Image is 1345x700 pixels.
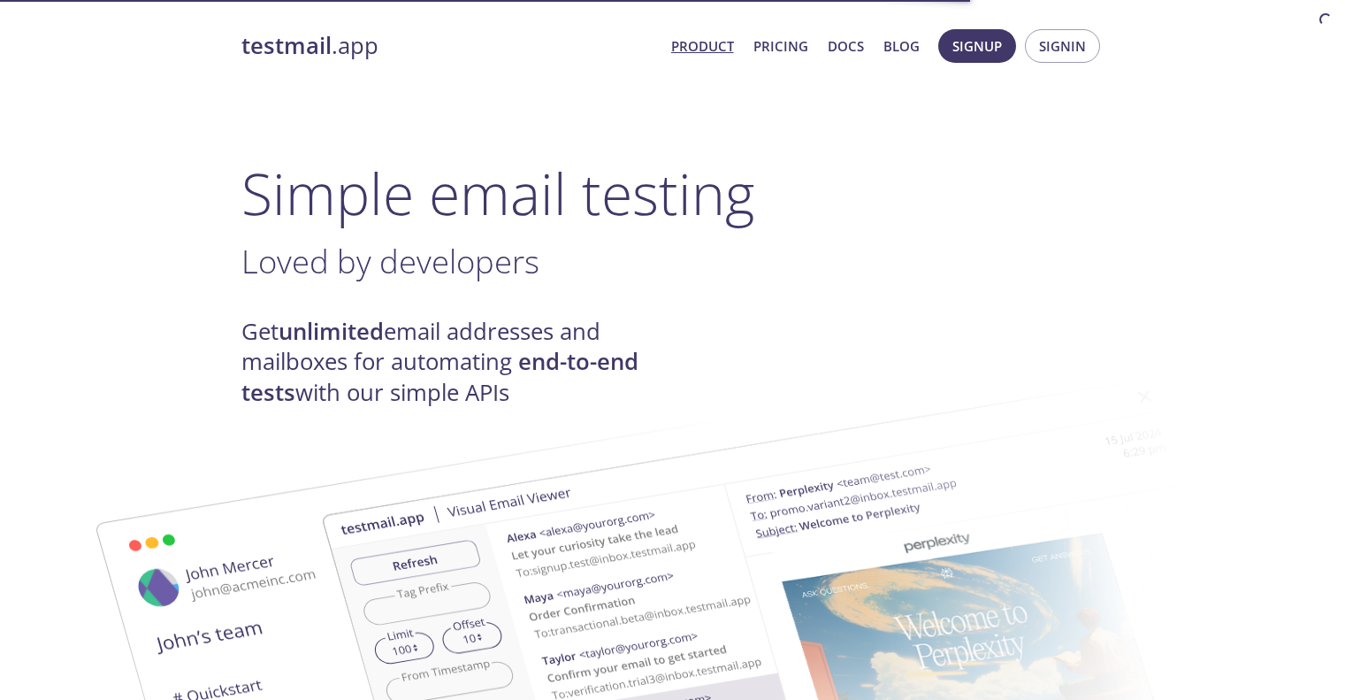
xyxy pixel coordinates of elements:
[241,159,1104,227] h1: Simple email testing
[279,316,384,347] strong: unlimited
[938,29,1016,63] button: Signup
[241,31,657,61] a: testmail.app
[883,35,920,58] a: Blog
[241,317,673,408] h4: Get email addresses and mailboxes for automating with our simple APIs
[241,30,332,61] strong: testmail
[1039,35,1086,58] span: Signin
[241,346,638,407] strong: end-to-end tests
[828,35,864,58] a: Docs
[952,35,1002,58] span: Signup
[241,239,539,283] span: Loved by developers
[1025,29,1100,63] button: Signin
[753,35,808,58] a: Pricing
[671,35,734,58] a: Product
